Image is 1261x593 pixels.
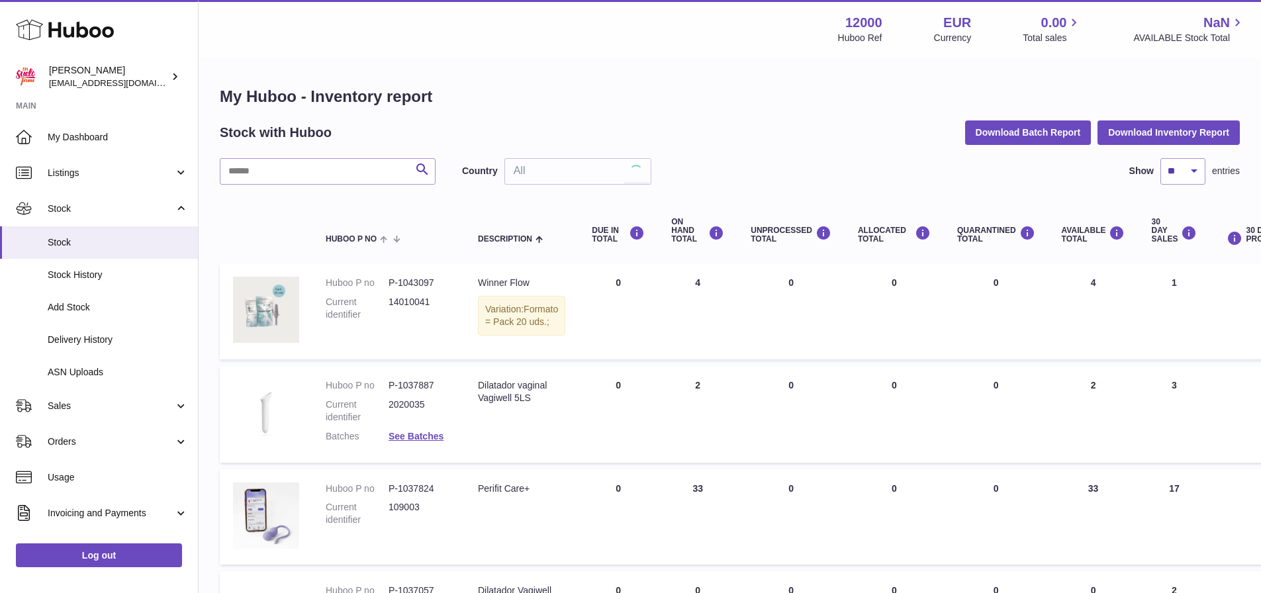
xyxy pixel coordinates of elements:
[934,32,972,44] div: Currency
[1062,226,1125,244] div: AVAILABLE Total
[220,86,1240,107] h1: My Huboo - Inventory report
[1098,120,1240,144] button: Download Inventory Report
[943,14,971,32] strong: EUR
[389,379,451,392] dd: P-1037887
[478,296,565,336] div: Variation:
[1133,14,1245,44] a: NaN AVAILABLE Stock Total
[478,235,532,244] span: Description
[326,296,389,321] dt: Current identifier
[1049,366,1139,463] td: 2
[462,165,498,177] label: Country
[1049,469,1139,565] td: 33
[1129,165,1154,177] label: Show
[838,32,882,44] div: Huboo Ref
[16,543,182,567] a: Log out
[737,263,845,359] td: 0
[579,263,658,359] td: 0
[658,469,737,565] td: 33
[845,263,944,359] td: 0
[658,366,737,463] td: 2
[1023,14,1082,44] a: 0.00 Total sales
[389,482,451,495] dd: P-1037824
[994,380,999,390] span: 0
[478,277,565,289] div: Winner Flow
[389,296,451,321] dd: 14010041
[1133,32,1245,44] span: AVAILABLE Stock Total
[1138,366,1210,463] td: 3
[592,226,645,244] div: DUE IN TOTAL
[233,379,299,445] img: product image
[48,507,174,520] span: Invoicing and Payments
[1203,14,1230,32] span: NaN
[48,471,188,484] span: Usage
[1212,165,1240,177] span: entries
[326,398,389,424] dt: Current identifier
[579,469,658,565] td: 0
[994,483,999,494] span: 0
[478,482,565,495] div: Perifit Care+
[957,226,1035,244] div: QUARANTINED Total
[48,131,188,144] span: My Dashboard
[751,226,831,244] div: UNPROCESSED Total
[845,14,882,32] strong: 12000
[48,334,188,346] span: Delivery History
[1138,469,1210,565] td: 17
[233,277,299,343] img: product image
[233,482,299,549] img: product image
[994,277,999,288] span: 0
[389,431,444,441] a: See Batches
[389,277,451,289] dd: P-1043097
[48,301,188,314] span: Add Stock
[48,269,188,281] span: Stock History
[1138,263,1210,359] td: 1
[389,501,451,526] dd: 109003
[48,167,174,179] span: Listings
[48,236,188,249] span: Stock
[326,482,389,495] dt: Huboo P no
[1041,14,1067,32] span: 0.00
[220,124,332,142] h2: Stock with Huboo
[858,226,931,244] div: ALLOCATED Total
[326,235,377,244] span: Huboo P no
[737,366,845,463] td: 0
[389,398,451,424] dd: 2020035
[579,366,658,463] td: 0
[326,501,389,526] dt: Current identifier
[478,379,565,404] div: Dilatador vaginal Vagiwell 5LS
[845,366,944,463] td: 0
[737,469,845,565] td: 0
[965,120,1092,144] button: Download Batch Report
[658,263,737,359] td: 4
[16,67,36,87] img: internalAdmin-12000@internal.huboo.com
[49,77,195,88] span: [EMAIL_ADDRESS][DOMAIN_NAME]
[485,304,558,327] span: Formato = Pack 20 uds.;
[48,400,174,412] span: Sales
[48,203,174,215] span: Stock
[326,379,389,392] dt: Huboo P no
[48,366,188,379] span: ASN Uploads
[1151,218,1197,244] div: 30 DAY SALES
[1049,263,1139,359] td: 4
[845,469,944,565] td: 0
[1023,32,1082,44] span: Total sales
[48,435,174,448] span: Orders
[49,64,168,89] div: [PERSON_NAME]
[326,277,389,289] dt: Huboo P no
[326,430,389,443] dt: Batches
[671,218,724,244] div: ON HAND Total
